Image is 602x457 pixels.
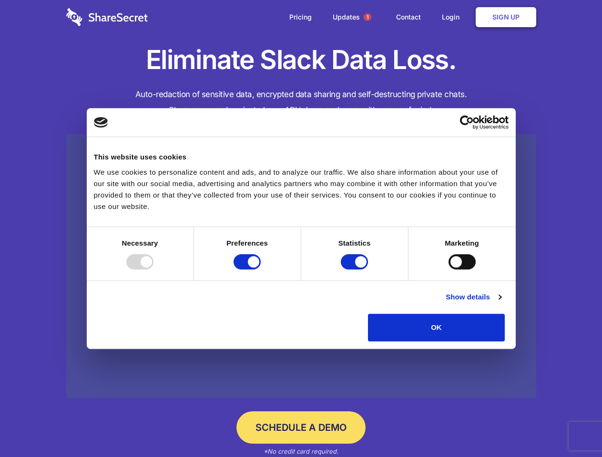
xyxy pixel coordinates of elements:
a: Show details [446,291,501,303]
div: We use cookies to personalize content and ads, and to analyze our traffic. We also share informat... [94,167,509,212]
strong: Statistics [338,239,371,247]
div: This website uses cookies [94,151,509,163]
span: 1 [364,13,371,21]
a: Contact [387,2,430,32]
a: Usercentrics Cookiebot - opens in a new window [425,115,509,129]
strong: Necessary [122,239,158,247]
strong: Preferences [226,239,268,247]
a: Wistia video thumbnail [66,134,536,398]
h4: Auto-redaction of sensitive data, encrypted data sharing and self-destructing private chats. Shar... [66,87,536,118]
em: *No credit card required. [264,447,338,455]
strong: Marketing [445,239,479,247]
a: Schedule a Demo [236,411,366,444]
a: Sign Up [476,7,536,27]
a: Pricing [280,2,321,32]
button: OK [368,314,505,341]
img: logo-wordmark-white-trans-d4663122ce5f474addd5e946df7df03e33cb6a1c49d2221995e7729f52c070b2.svg [66,8,148,26]
img: logo [94,117,108,128]
a: Login [432,2,474,32]
h1: Eliminate Slack Data Loss. [66,43,536,77]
